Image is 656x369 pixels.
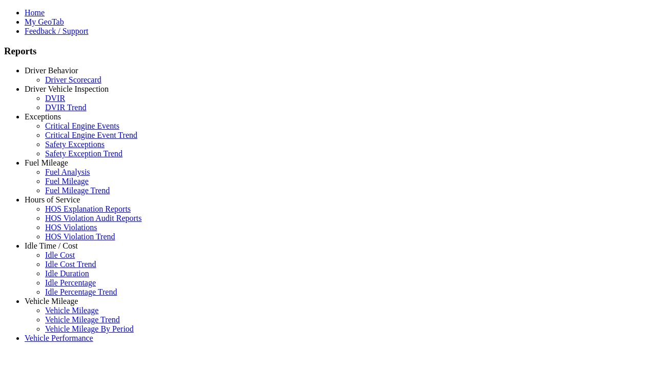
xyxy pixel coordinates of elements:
a: Vehicle Mileage [25,297,78,305]
a: Driver Vehicle Inspection [25,85,109,93]
a: Idle Percentage Trend [45,288,117,296]
a: Vehicle Mileage Trend [45,315,120,324]
a: Idle Percentage [45,278,96,287]
a: DVIR [45,94,65,102]
a: Fuel Mileage Trend [45,186,110,195]
a: Driver Scorecard [45,75,101,84]
a: My GeoTab [25,17,64,26]
a: Critical Engine Events [45,121,119,130]
a: Fuel Mileage [25,158,68,167]
a: Vehicle Performance [25,334,93,342]
a: Home [25,8,45,17]
a: Critical Engine Event Trend [45,131,137,139]
a: Fuel Mileage [45,177,89,186]
a: DVIR Trend [45,103,86,112]
h3: Reports [4,46,652,57]
a: HOS Violation Audit Reports [45,214,142,222]
a: Exceptions [25,112,61,121]
a: Safety Exception Trend [45,149,122,158]
a: Idle Duration [45,269,89,278]
a: HOS Violations [45,223,97,232]
a: HOS Explanation Reports [45,204,131,213]
a: Driver Behavior [25,66,78,75]
a: Safety Exceptions [45,140,105,149]
a: Idle Cost [45,251,75,259]
a: Feedback / Support [25,27,88,35]
a: HOS Violation Trend [45,232,115,241]
a: Idle Cost Trend [45,260,96,269]
a: Hours of Service [25,195,80,204]
a: Vehicle Mileage [45,306,98,315]
a: Idle Time / Cost [25,241,78,250]
a: Vehicle Mileage By Period [45,324,134,333]
a: Fuel Analysis [45,168,90,176]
